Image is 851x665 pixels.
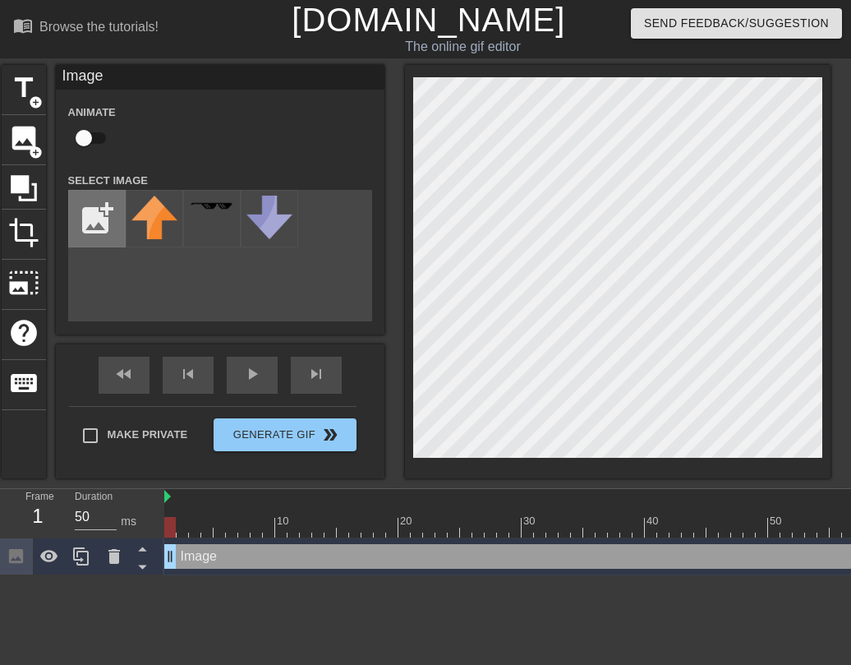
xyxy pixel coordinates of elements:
[220,425,349,445] span: Generate Gif
[121,513,136,530] div: ms
[242,364,262,384] span: play_arrow
[29,95,43,109] span: add_circle
[306,364,326,384] span: skip_next
[646,513,661,529] div: 40
[644,13,829,34] span: Send Feedback/Suggestion
[13,489,62,537] div: Frame
[131,196,177,239] img: upvote.png
[292,37,633,57] div: The online gif editor
[8,122,39,154] span: image
[189,201,235,210] img: deal-with-it.png
[25,501,50,531] div: 1
[8,317,39,349] span: help
[29,145,43,159] span: add_circle
[56,65,384,90] div: Image
[114,364,134,384] span: fast_rewind
[631,8,842,39] button: Send Feedback/Suggestion
[13,16,159,41] a: Browse the tutorials!
[770,513,784,529] div: 50
[246,196,292,239] img: downvote.png
[400,513,415,529] div: 20
[108,427,188,443] span: Make Private
[8,217,39,248] span: crop
[68,173,149,189] label: Select Image
[292,2,565,38] a: [DOMAIN_NAME]
[39,20,159,34] div: Browse the tutorials!
[277,513,292,529] div: 10
[320,425,340,445] span: double_arrow
[8,72,39,104] span: title
[68,104,116,121] label: Animate
[523,513,538,529] div: 30
[75,492,113,502] label: Duration
[8,367,39,399] span: keyboard
[8,267,39,298] span: photo_size_select_large
[214,418,356,451] button: Generate Gif
[178,364,198,384] span: skip_previous
[13,16,33,35] span: menu_book
[162,548,178,565] span: drag_handle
